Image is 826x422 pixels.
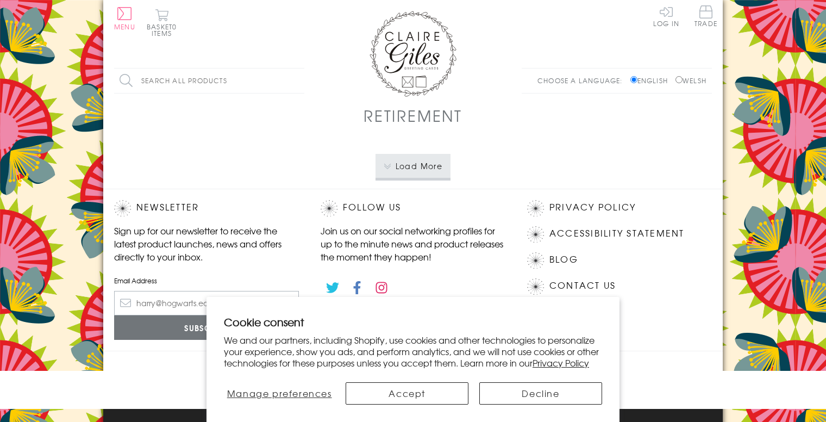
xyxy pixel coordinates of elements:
[114,7,135,30] button: Menu
[549,278,616,293] a: Contact Us
[533,356,589,369] a: Privacy Policy
[224,334,602,368] p: We and our partners, including Shopify, use cookies and other technologies to personalize your ex...
[479,382,602,405] button: Decline
[376,154,451,178] button: Load More
[630,76,673,85] label: English
[293,69,304,93] input: Search
[114,315,299,340] input: Subscribe
[549,252,578,267] a: Blog
[321,200,505,216] h2: Follow Us
[370,11,456,97] img: Claire Giles Greetings Cards
[675,76,706,85] label: Welsh
[653,5,679,27] a: Log In
[321,224,505,263] p: Join us on our social networking profiles for up to the minute news and product releases the mome...
[549,226,685,241] a: Accessibility Statement
[114,224,299,263] p: Sign up for our newsletter to receive the latest product launches, news and offers directly to yo...
[114,22,135,32] span: Menu
[675,76,683,83] input: Welsh
[114,276,299,286] label: Email Address
[537,76,628,85] p: Choose a language:
[346,382,468,405] button: Accept
[549,200,636,215] a: Privacy Policy
[114,69,304,93] input: Search all products
[152,22,177,38] span: 0 items
[364,104,462,127] h1: Retirement
[224,382,335,405] button: Manage preferences
[227,387,332,400] span: Manage preferences
[147,9,177,36] button: Basket0 items
[114,291,299,315] input: harry@hogwarts.edu
[630,76,637,83] input: English
[694,5,717,27] span: Trade
[694,5,717,29] a: Trade
[114,200,299,216] h2: Newsletter
[224,314,602,330] h2: Cookie consent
